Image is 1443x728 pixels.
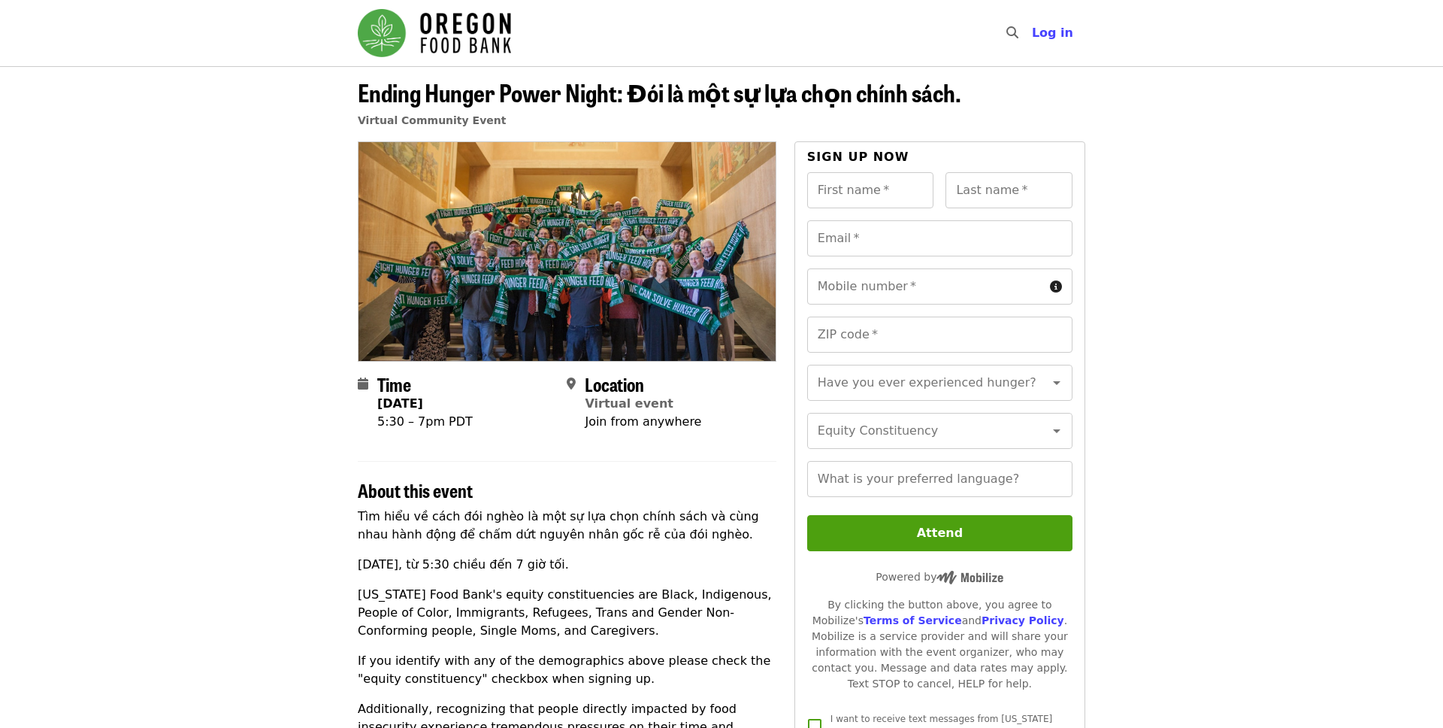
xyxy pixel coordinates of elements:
[1032,26,1073,40] span: Log in
[807,597,1072,692] div: By clicking the button above, you agree to Mobilize's and . Mobilize is a service provider and wi...
[807,220,1072,256] input: Email
[945,172,1072,208] input: Last name
[876,571,1003,583] span: Powered by
[585,371,644,397] span: Location
[358,508,776,544] p: Tìm hiểu về cách đói nghèo là một sự lựa chọn chính sách và cùng nhau hành động để chấm dứt nguyê...
[377,413,473,431] div: 5:30 – 7pm PDT
[358,9,511,57] img: Oregon Food Bank - Home
[377,396,423,411] strong: [DATE]
[1046,372,1067,393] button: Open
[358,556,776,574] p: [DATE], từ 5:30 chiều đến 7 giờ tối.
[358,652,776,688] p: If you identify with any of the demographics above please check the "equity constituency" checkbo...
[567,377,576,391] i: map-marker-alt icon
[807,461,1072,497] input: What is your preferred language?
[1050,280,1062,294] i: circle-info icon
[1020,18,1085,48] button: Log in
[807,150,909,164] span: Sign up now
[982,614,1064,626] a: Privacy Policy
[807,268,1044,305] input: Mobile number
[1027,15,1039,51] input: Search
[358,477,473,503] span: About this event
[1006,26,1018,40] i: search icon
[358,74,961,110] span: Ending Hunger Power Night: Đói là một sự lựa chọn chính sách.
[377,371,411,397] span: Time
[585,396,673,411] a: Virtual event
[807,172,934,208] input: First name
[358,142,776,360] img: Ending Hunger Power Night: Đói là một sự lựa chọn chính sách. organized by Oregon Food Bank
[1046,420,1067,441] button: Open
[807,515,1072,551] button: Attend
[585,414,701,429] span: Join from anywhere
[807,317,1072,353] input: ZIP code
[864,614,962,626] a: Terms of Service
[358,586,776,640] p: [US_STATE] Food Bank's equity constituencies are Black, Indigenous, People of Color, Immigrants, ...
[358,377,368,391] i: calendar icon
[358,114,506,126] a: Virtual Community Event
[936,571,1003,584] img: Powered by Mobilize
